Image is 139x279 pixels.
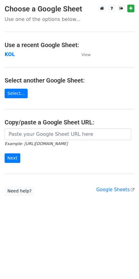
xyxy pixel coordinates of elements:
a: KOL [5,52,15,57]
a: Google Sheets [96,187,134,192]
a: Select... [5,89,28,98]
small: Example: [URL][DOMAIN_NAME] [5,141,68,146]
input: Next [5,153,20,163]
input: Paste your Google Sheet URL here [5,128,131,140]
a: Need help? [5,186,34,196]
h4: Use a recent Google Sheet: [5,41,134,49]
h4: Select another Google Sheet: [5,77,134,84]
h4: Copy/paste a Google Sheet URL: [5,119,134,126]
h3: Choose a Google Sheet [5,5,134,14]
small: View [81,52,91,57]
a: View [75,52,91,57]
p: Use one of the options below... [5,16,134,22]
